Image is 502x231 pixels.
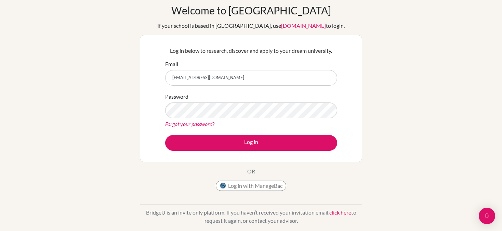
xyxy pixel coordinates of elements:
[165,60,178,68] label: Email
[329,209,351,216] a: click here
[479,208,495,224] div: Open Intercom Messenger
[140,208,362,225] p: BridgeU is an invite only platform. If you haven’t received your invitation email, to request it ...
[165,47,337,55] p: Log in below to research, discover and apply to your dream university.
[216,181,286,191] button: Log in with ManageBac
[157,22,345,30] div: If your school is based in [GEOGRAPHIC_DATA], use to login.
[247,167,255,175] p: OR
[281,22,326,29] a: [DOMAIN_NAME]
[165,121,214,127] a: Forgot your password?
[165,135,337,151] button: Log in
[171,4,331,16] h1: Welcome to [GEOGRAPHIC_DATA]
[165,93,188,101] label: Password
